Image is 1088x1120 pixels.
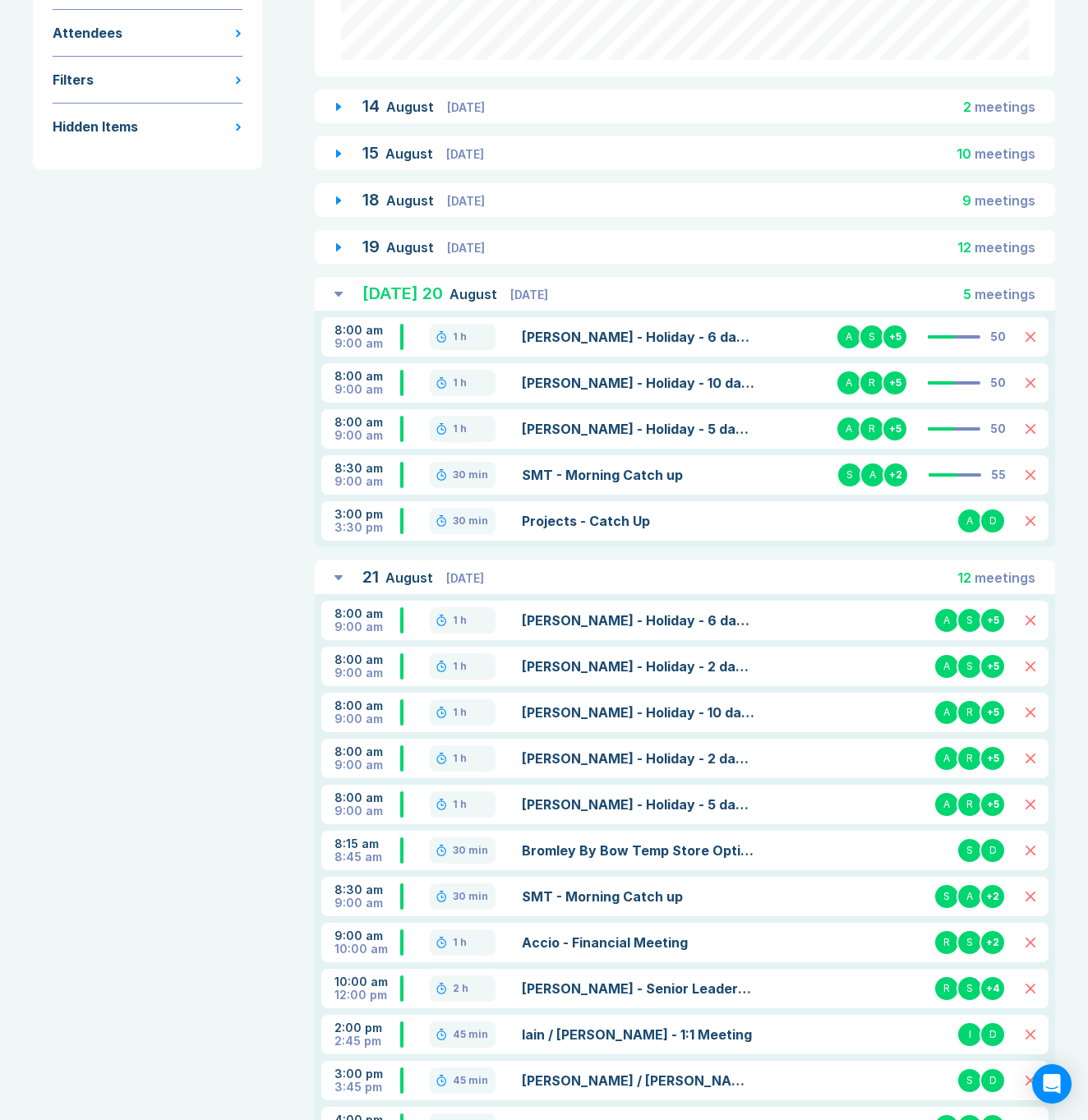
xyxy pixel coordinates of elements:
[957,508,983,534] div: A
[980,607,1006,634] div: + 5
[522,933,755,952] a: Accio - Financial Meeting
[334,975,400,989] div: 10:00 am
[980,508,1006,534] div: D
[334,791,400,804] div: 8:00 am
[334,699,400,712] div: 8:00 am
[975,286,1035,302] span: meeting s
[334,1081,400,1094] div: 3:45 pm
[522,657,755,676] a: [PERSON_NAME] - Holiday - 2 days - Approved IP - Noted IP
[362,96,380,116] span: 14
[837,462,863,488] div: S
[975,99,1035,115] span: meeting s
[980,883,1006,910] div: + 2
[1026,516,1035,526] button: Delete
[980,745,1006,772] div: + 5
[980,699,1006,726] div: + 5
[980,653,1006,680] div: + 5
[957,699,983,726] div: R
[859,416,885,442] div: R
[334,804,400,818] div: 9:00 am
[975,192,1035,209] span: meeting s
[334,370,400,383] div: 8:00 am
[934,745,960,772] div: A
[1026,754,1035,763] button: Delete
[934,883,960,910] div: S
[975,569,1035,586] span: meeting s
[957,145,971,162] span: 10
[334,620,400,634] div: 9:00 am
[980,975,1006,1002] div: + 4
[453,706,467,719] div: 1 h
[836,370,862,396] div: A
[980,1021,1006,1048] div: D
[334,712,400,726] div: 9:00 am
[334,324,400,337] div: 8:00 am
[362,567,379,587] span: 21
[957,1021,983,1048] div: I
[980,929,1006,956] div: + 2
[453,752,467,765] div: 1 h
[1026,984,1035,993] button: Delete
[453,982,468,995] div: 2 h
[522,373,755,393] a: [PERSON_NAME] - Holiday - 10 days - approved AW - Noted IP
[957,883,983,910] div: A
[522,511,755,531] a: Projects - Catch Up
[957,791,983,818] div: R
[836,324,862,350] div: A
[334,837,400,850] div: 8:15 am
[334,883,400,896] div: 8:30 am
[453,1028,488,1041] div: 45 min
[453,614,467,627] div: 1 h
[453,660,467,673] div: 1 h
[334,666,400,680] div: 9:00 am
[991,468,1006,482] div: 55
[882,370,908,396] div: + 5
[963,99,971,115] span: 2
[957,1067,983,1094] div: S
[957,837,983,864] div: S
[453,468,488,482] div: 30 min
[1026,846,1035,855] button: Delete
[447,100,485,114] span: [DATE]
[522,611,755,630] a: [PERSON_NAME] - Holiday - 6 days - Approved AW - Noted IP
[522,841,755,860] a: Bromley By Bow Temp Store Options
[882,416,908,442] div: + 5
[1032,1064,1072,1104] div: Open Intercom Messenger
[362,143,379,163] span: 15
[334,989,400,1002] div: 12:00 pm
[334,896,400,910] div: 9:00 am
[453,330,467,343] div: 1 h
[385,569,436,586] span: August
[447,241,485,255] span: [DATE]
[975,145,1035,162] span: meeting s
[449,286,500,302] span: August
[859,324,885,350] div: S
[53,23,122,43] div: Attendees
[957,929,983,956] div: S
[334,383,400,396] div: 9:00 am
[1026,615,1035,625] button: Delete
[522,795,755,814] a: [PERSON_NAME] - Holiday - 5 days - approved IP - Noted IP
[860,462,886,488] div: A
[334,607,400,620] div: 8:00 am
[386,192,437,209] span: August
[334,429,400,442] div: 9:00 am
[334,475,400,488] div: 9:00 am
[334,416,400,429] div: 8:00 am
[510,288,548,302] span: [DATE]
[453,936,467,949] div: 1 h
[1026,424,1035,434] button: Delete
[934,975,960,1002] div: R
[385,145,436,162] span: August
[522,419,755,439] a: [PERSON_NAME] - Holiday - 5 days - approved IP - Noted IP
[522,1071,755,1090] a: [PERSON_NAME] / [PERSON_NAME] - 1:1 Meeting
[334,850,400,864] div: 8:45 am
[334,337,400,350] div: 9:00 am
[975,239,1035,256] span: meeting s
[362,283,443,303] span: [DATE] 20
[334,653,400,666] div: 8:00 am
[962,192,971,209] span: 9
[334,1067,400,1081] div: 3:00 pm
[1026,707,1035,717] button: Delete
[453,1074,488,1087] div: 45 min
